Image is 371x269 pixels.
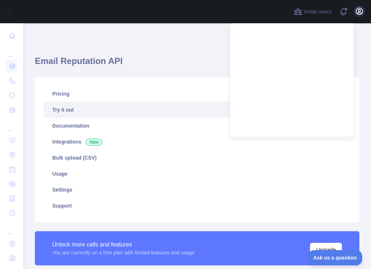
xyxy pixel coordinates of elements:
[310,243,342,257] button: Upgrade
[44,102,351,118] a: Try it out
[308,250,364,265] iframe: Toggle Customer Support
[44,198,351,214] a: Support
[6,221,17,236] div: ...
[292,6,333,17] button: Invite users
[35,55,359,73] h1: Email Reputation API
[44,118,351,134] a: Documentation
[304,8,332,16] span: Invite users
[6,44,17,58] div: ...
[52,240,195,249] div: Unlock more calls and features
[52,249,195,256] div: You are currently on a free plan with limited features and usage
[44,134,351,150] a: Integrations New
[44,166,351,182] a: Usage
[6,118,17,132] div: ...
[44,182,351,198] a: Settings
[86,138,102,146] span: New
[44,150,351,166] a: Bulk upload (CSV)
[44,86,351,102] a: Pricing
